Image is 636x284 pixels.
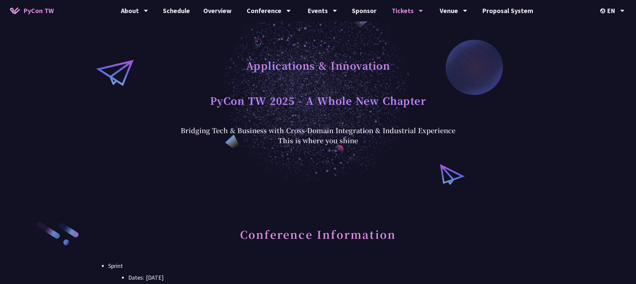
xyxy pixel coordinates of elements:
[23,6,54,16] span: PyCon TW
[128,273,528,283] li: Dates: [DATE]
[10,7,20,14] img: Home icon of PyCon TW 2025
[600,8,607,13] img: Locale Icon
[246,55,390,75] h1: Applications & Innovation
[210,90,426,110] h1: PyCon TW 2025 - A Whole New Chapter
[108,221,528,258] h2: Conference Information
[181,125,455,146] div: Bridging Tech & Business with Cross-Domain Integration & Industrial Experience This is where you ...
[3,2,60,19] a: PyCon TW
